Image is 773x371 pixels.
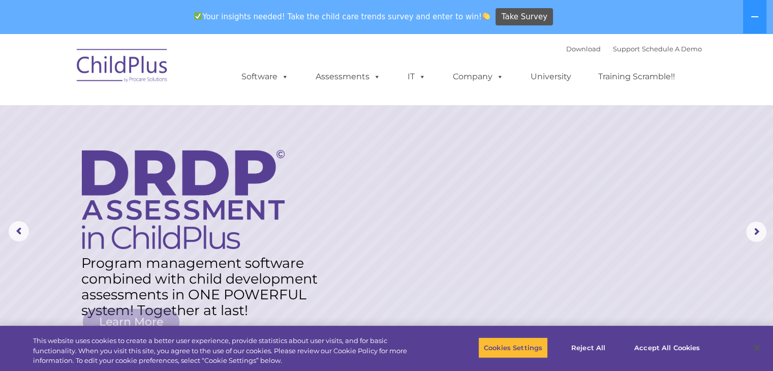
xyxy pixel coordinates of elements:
img: ChildPlus by Procare Solutions [72,42,173,92]
a: University [520,67,581,87]
a: Assessments [305,67,391,87]
div: This website uses cookies to create a better user experience, provide statistics about user visit... [33,336,425,366]
span: Take Survey [502,8,547,26]
button: Accept All Cookies [629,337,705,358]
img: DRDP Assessment in ChildPlus [82,150,285,249]
a: Schedule A Demo [642,45,702,53]
button: Reject All [556,337,620,358]
a: Training Scramble!! [588,67,685,87]
a: Software [231,67,299,87]
button: Cookies Settings [478,337,548,358]
a: Company [443,67,514,87]
rs-layer: Program management software combined with child development assessments in ONE POWERFUL system! T... [81,255,329,318]
font: | [566,45,702,53]
img: ✅ [194,12,202,20]
span: Your insights needed! Take the child care trends survey and enter to win! [190,7,494,26]
a: Download [566,45,601,53]
button: Close [746,336,768,359]
span: Phone number [141,109,184,116]
a: Support [613,45,640,53]
span: Last name [141,67,172,75]
img: 👏 [482,12,490,20]
a: IT [397,67,436,87]
a: Learn More [83,309,179,335]
a: Take Survey [496,8,553,26]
